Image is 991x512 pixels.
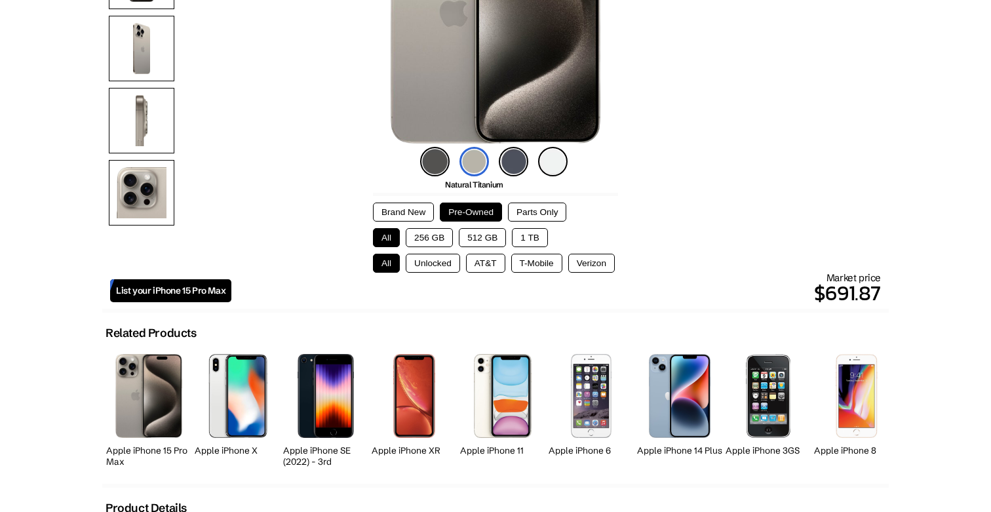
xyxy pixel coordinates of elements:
img: iPhone 14 Plus [649,354,710,437]
a: iPhone 3GS Apple iPhone 3GS [726,347,811,471]
button: 256 GB [406,228,453,247]
div: Market price [231,271,881,309]
span: List your iPhone 15 Pro Max [116,285,225,296]
img: Camera [109,160,174,226]
button: 512 GB [459,228,506,247]
a: iPhone X Apple iPhone X [195,347,280,471]
button: All [373,254,400,273]
img: white-titanium-icon [538,147,568,176]
button: All [373,228,400,247]
button: T-Mobile [511,254,562,273]
img: iPhone 15 Pro Max [115,354,183,438]
button: Verizon [568,254,615,273]
p: $691.87 [231,277,881,309]
h2: Apple iPhone 11 [460,445,545,456]
h2: Apple iPhone 14 Plus [637,445,722,456]
a: iPhone 8 Apple iPhone 8 [814,347,899,471]
button: AT&T [466,254,505,273]
h2: Apple iPhone 8 [814,445,899,456]
a: iPhone SE 3rd Gen Apple iPhone SE (2022) - 3rd Generation [283,347,368,471]
img: iPhone SE 3rd Gen [298,354,355,437]
a: iPhone XR Apple iPhone XR [372,347,457,471]
img: iPhone 8 [836,354,877,437]
button: 1 TB [512,228,547,247]
img: iPhone XR [393,354,436,437]
img: Rear [109,16,174,81]
img: iPhone X [206,354,267,437]
img: natural-titanium-icon [459,147,489,176]
img: blue-titanium-icon [499,147,528,176]
a: iPhone 14 Plus Apple iPhone 14 Plus [637,347,722,471]
img: iPhone 6 [571,354,612,437]
a: iPhone 6 Apple iPhone 6 [549,347,634,471]
a: iPhone 11 Apple iPhone 11 [460,347,545,471]
h2: Apple iPhone XR [372,445,457,456]
img: Side [109,88,174,153]
h2: Apple iPhone 3GS [726,445,811,456]
h2: Apple iPhone SE (2022) - 3rd Generation [283,445,368,479]
h2: Apple iPhone 6 [549,445,634,456]
span: Natural Titanium [445,180,503,189]
button: Parts Only [508,203,566,222]
img: iPhone 3GS [746,354,791,437]
a: List your iPhone 15 Pro Max [110,279,231,302]
button: Pre-Owned [440,203,502,222]
button: Brand New [373,203,434,222]
h2: Apple iPhone X [195,445,280,456]
h2: Related Products [106,326,197,340]
a: iPhone 15 Pro Max Apple iPhone 15 Pro Max [106,347,191,471]
img: black-titanium-icon [420,147,450,176]
button: Unlocked [406,254,460,273]
h2: Apple iPhone 15 Pro Max [106,445,191,467]
img: iPhone 11 [474,354,532,438]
